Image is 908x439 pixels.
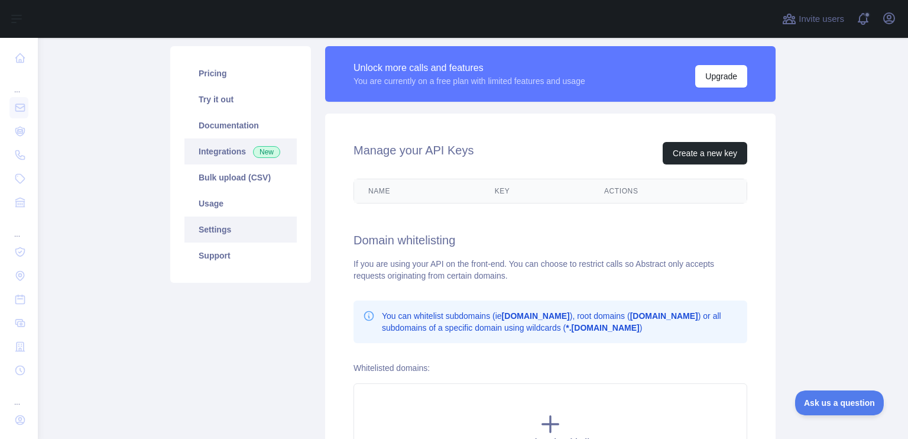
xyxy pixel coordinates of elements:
[9,383,28,407] div: ...
[795,390,884,415] iframe: Toggle Customer Support
[780,9,847,28] button: Invite users
[184,138,297,164] a: Integrations New
[253,146,280,158] span: New
[184,164,297,191] a: Bulk upload (CSV)
[382,310,738,334] p: You can whitelist subdomains (ie ), root domains ( ) or all subdomains of a specific domain using...
[184,86,297,112] a: Try it out
[184,217,297,243] a: Settings
[354,61,585,75] div: Unlock more calls and features
[502,311,570,321] b: [DOMAIN_NAME]
[354,232,747,248] h2: Domain whitelisting
[695,65,747,88] button: Upgrade
[663,142,747,164] button: Create a new key
[590,179,747,203] th: Actions
[354,258,747,282] div: If you are using your API on the front-end. You can choose to restrict calls so Abstract only acc...
[9,215,28,239] div: ...
[566,323,639,333] b: *.[DOMAIN_NAME]
[9,71,28,95] div: ...
[630,311,698,321] b: [DOMAIN_NAME]
[184,112,297,138] a: Documentation
[184,191,297,217] a: Usage
[184,243,297,269] a: Support
[481,179,590,203] th: Key
[354,142,474,164] h2: Manage your API Keys
[354,363,430,373] label: Whitelisted domains:
[354,75,585,87] div: You are currently on a free plan with limited features and usage
[354,179,481,203] th: Name
[799,12,844,26] span: Invite users
[184,60,297,86] a: Pricing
